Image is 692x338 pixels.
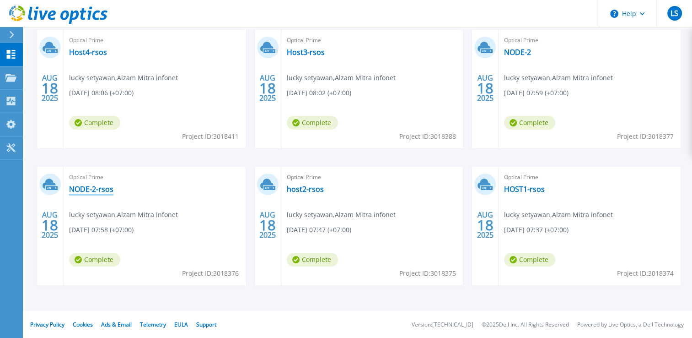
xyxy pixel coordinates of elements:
span: lucky setyawan , Alzam Mitra infonet [287,210,396,220]
a: NODE-2-rsos [69,185,113,194]
span: [DATE] 07:47 (+07:00) [287,225,351,235]
a: Cookies [73,321,93,328]
span: 18 [477,84,494,92]
div: AUG 2025 [41,208,59,242]
div: AUG 2025 [477,208,494,242]
span: 18 [259,221,276,229]
a: Host4-rsos [69,48,107,57]
span: [DATE] 07:37 (+07:00) [504,225,569,235]
span: 18 [477,221,494,229]
span: 18 [42,221,58,229]
span: Optical Prime [287,172,458,182]
span: Optical Prime [504,172,675,182]
li: © 2025 Dell Inc. All Rights Reserved [482,322,569,328]
span: Project ID: 3018377 [617,131,674,142]
span: Project ID: 3018388 [399,131,456,142]
span: Complete [69,116,120,130]
span: lucky setyawan , Alzam Mitra infonet [69,210,178,220]
a: Ads & Email [101,321,132,328]
span: [DATE] 08:02 (+07:00) [287,88,351,98]
span: Optical Prime [69,35,240,45]
div: AUG 2025 [41,71,59,105]
span: Project ID: 3018376 [182,268,239,278]
span: [DATE] 08:06 (+07:00) [69,88,134,98]
a: Telemetry [140,321,166,328]
div: AUG 2025 [259,208,276,242]
span: Project ID: 3018411 [182,131,239,142]
a: EULA [174,321,188,328]
li: Powered by Live Optics, a Dell Technology [577,322,684,328]
span: [DATE] 07:59 (+07:00) [504,88,569,98]
a: Support [196,321,216,328]
span: Optical Prime [504,35,675,45]
span: Complete [504,116,555,130]
span: Optical Prime [287,35,458,45]
a: Host3-rsos [287,48,325,57]
div: AUG 2025 [477,71,494,105]
span: [DATE] 07:58 (+07:00) [69,225,134,235]
span: Complete [287,116,338,130]
a: HOST1-rsos [504,185,545,194]
a: NODE-2 [504,48,531,57]
span: Complete [287,253,338,267]
span: Complete [504,253,555,267]
span: lucky setyawan , Alzam Mitra infonet [69,73,178,83]
span: lucky setyawan , Alzam Mitra infonet [504,210,613,220]
span: 18 [259,84,276,92]
span: 18 [42,84,58,92]
span: Optical Prime [69,172,240,182]
li: Version: [TECHNICAL_ID] [412,322,473,328]
span: Project ID: 3018374 [617,268,674,278]
a: Privacy Policy [30,321,64,328]
span: LS [671,10,678,17]
span: lucky setyawan , Alzam Mitra infonet [287,73,396,83]
div: AUG 2025 [259,71,276,105]
span: Project ID: 3018375 [399,268,456,278]
span: lucky setyawan , Alzam Mitra infonet [504,73,613,83]
a: host2-rsos [287,185,324,194]
span: Complete [69,253,120,267]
